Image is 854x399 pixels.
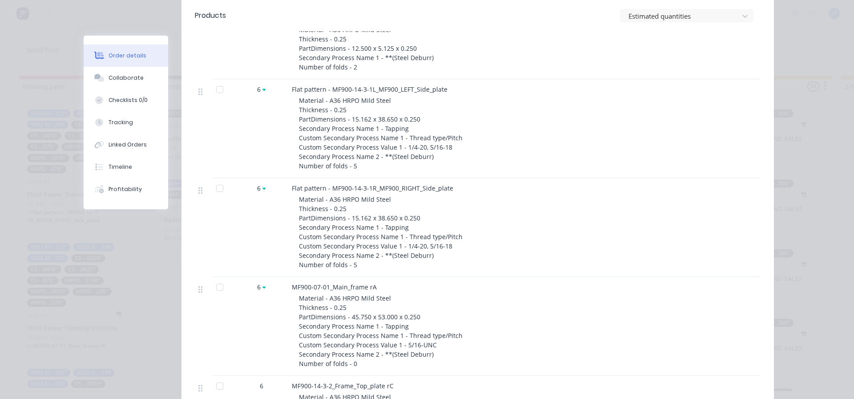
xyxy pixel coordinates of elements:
[84,178,168,200] button: Profitability
[84,156,168,178] button: Timeline
[84,67,168,89] button: Collaborate
[109,74,144,82] div: Collaborate
[299,195,463,269] span: Material - A36 HRPO Mild Steel Thickness - 0.25 PartDimensions - 15.162 x 38.650 x 0.250 Secondar...
[299,96,463,170] span: Material - A36 HRPO Mild Steel Thickness - 0.25 PartDimensions - 15.162 x 38.650 x 0.250 Secondar...
[84,134,168,156] button: Linked Orders
[84,45,168,67] button: Order details
[257,85,261,94] span: 6
[257,183,261,193] span: 6
[109,185,142,193] div: Profitability
[109,141,147,149] div: Linked Orders
[299,25,434,71] span: Material - A36 HRPO Mild Steel Thickness - 0.25 PartDimensions - 12.500 x 5.125 x 0.250 Secondary...
[292,283,377,291] span: MF900-07-01_Main_frame rA
[84,111,168,134] button: Tracking
[195,10,226,21] div: Products
[292,85,447,94] span: Flat pattern - MF900-14-3-1L_MF900_LEFT_Side_plate
[292,382,394,390] span: MF900-14-3-2_Frame_Top_plate rC
[109,96,148,104] div: Checklists 0/0
[260,381,263,391] span: 6
[257,282,261,292] span: 6
[84,89,168,111] button: Checklists 0/0
[109,118,133,126] div: Tracking
[299,294,463,368] span: Material - A36 HRPO Mild Steel Thickness - 0.25 PartDimensions - 45.750 x 53.000 x 0.250 Secondar...
[292,184,453,192] span: Flat pattern - MF900-14-3-1R_MF900_RIGHT_Side_plate
[109,163,132,171] div: Timeline
[109,52,146,60] div: Order details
